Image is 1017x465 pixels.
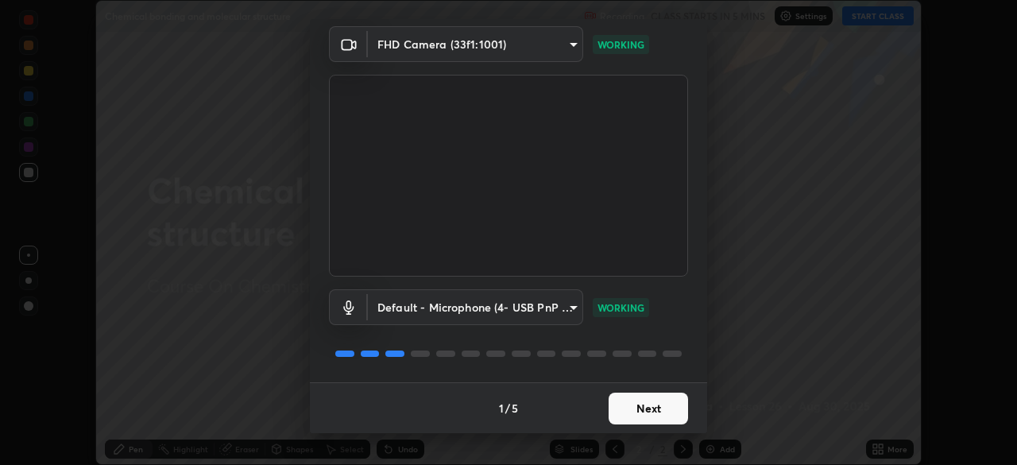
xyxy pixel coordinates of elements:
h4: / [505,400,510,417]
button: Next [609,393,688,424]
p: WORKING [597,37,644,52]
div: FHD Camera (33f1:1001) [368,289,583,325]
div: FHD Camera (33f1:1001) [368,26,583,62]
p: WORKING [597,300,644,315]
h4: 1 [499,400,504,417]
h4: 5 [512,400,518,417]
